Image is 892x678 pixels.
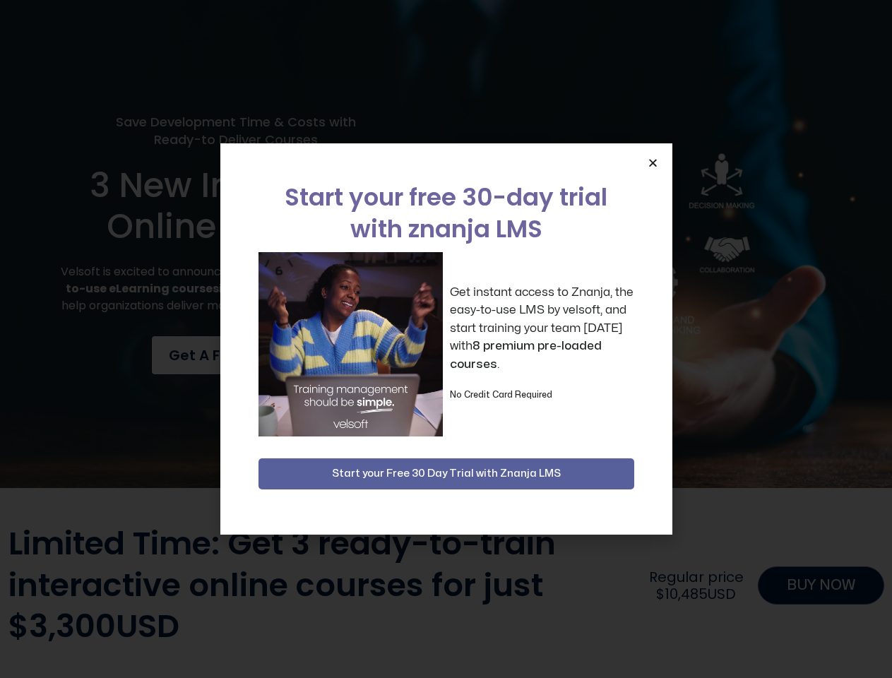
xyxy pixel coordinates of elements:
strong: No Credit Card Required [450,391,552,399]
a: Close [648,157,658,168]
button: Start your Free 30 Day Trial with Znanja LMS [258,458,634,489]
img: a woman sitting at her laptop dancing [258,252,443,436]
h2: Start your free 30-day trial with znanja LMS [258,182,634,245]
span: Start your Free 30 Day Trial with Znanja LMS [332,465,561,482]
p: Get instant access to Znanja, the easy-to-use LMS by velsoft, and start training your team [DATE]... [450,283,634,374]
strong: 8 premium pre-loaded courses [450,340,602,370]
